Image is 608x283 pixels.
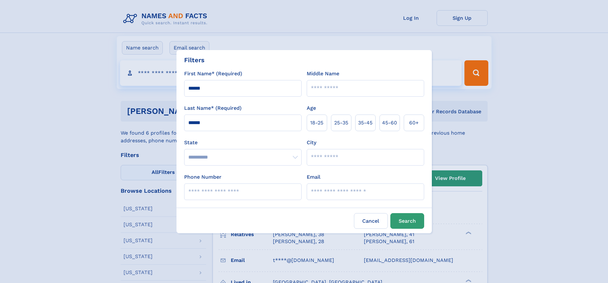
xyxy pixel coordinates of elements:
button: Search [390,213,424,229]
label: Last Name* (Required) [184,104,242,112]
span: 35‑45 [358,119,372,127]
label: First Name* (Required) [184,70,242,78]
span: 45‑60 [382,119,397,127]
label: Phone Number [184,173,221,181]
label: State [184,139,302,146]
span: 25‑35 [334,119,348,127]
div: Filters [184,55,205,65]
label: Cancel [354,213,388,229]
label: Age [307,104,316,112]
span: 18‑25 [310,119,323,127]
label: Middle Name [307,70,339,78]
span: 60+ [409,119,419,127]
label: City [307,139,316,146]
label: Email [307,173,320,181]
